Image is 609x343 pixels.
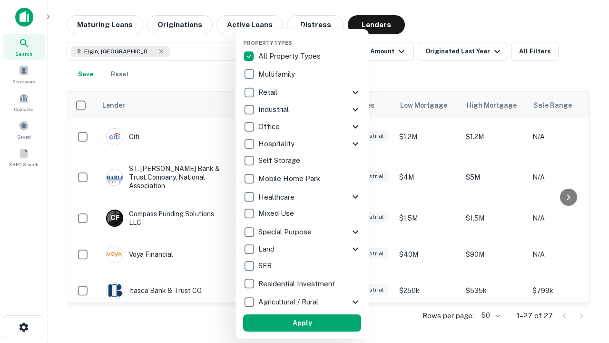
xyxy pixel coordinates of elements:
div: Retail [243,84,361,101]
p: All Property Types [258,50,323,62]
p: Mixed Use [258,208,296,219]
p: SFR [258,260,274,272]
p: Mobile Home Park [258,173,322,184]
iframe: Chat Widget [561,267,609,313]
p: Healthcare [258,192,296,203]
p: Office [258,121,282,132]
div: Agricultural / Rural [243,293,361,311]
div: Hospitality [243,135,361,152]
p: Residential Investment [258,278,337,290]
div: Land [243,241,361,258]
p: Land [258,243,276,255]
p: Industrial [258,104,291,115]
p: Agricultural / Rural [258,296,320,308]
p: Multifamily [258,69,297,80]
div: Healthcare [243,188,361,205]
p: Retail [258,87,279,98]
p: Self Storage [258,155,302,166]
button: Apply [243,314,361,332]
div: Office [243,118,361,135]
div: Special Purpose [243,223,361,241]
span: Property Types [243,40,292,46]
p: Hospitality [258,138,296,150]
div: Industrial [243,101,361,118]
p: Special Purpose [258,226,314,238]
